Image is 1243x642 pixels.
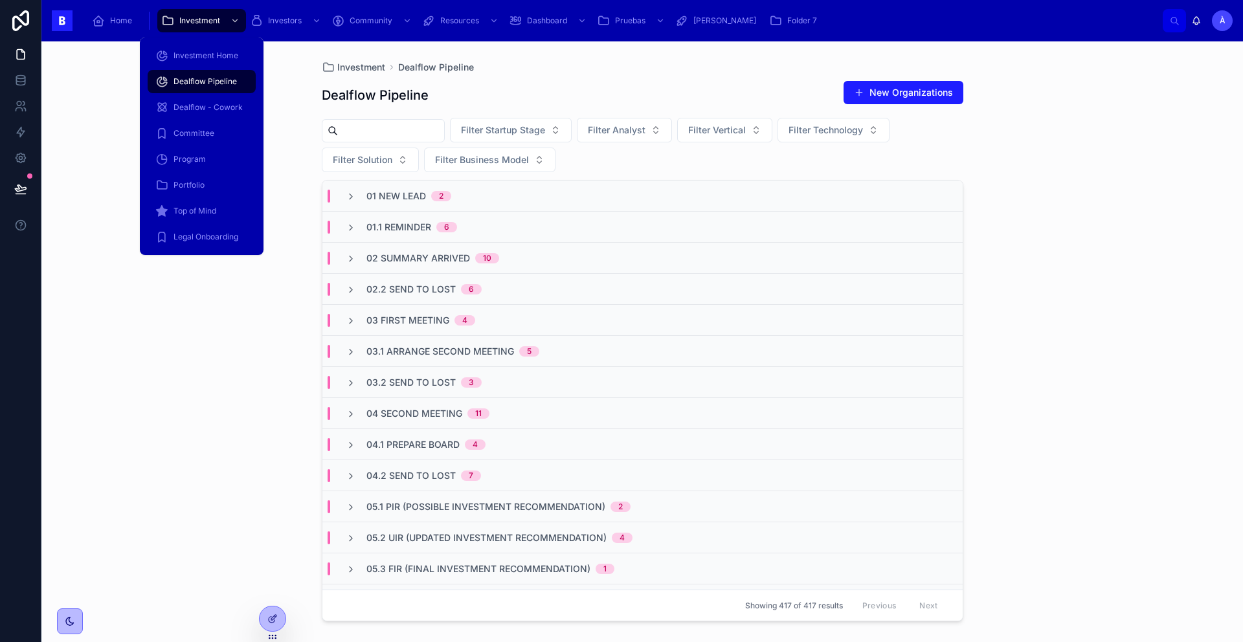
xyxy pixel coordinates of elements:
[469,377,474,388] div: 3
[444,222,449,232] div: 6
[110,16,132,26] span: Home
[778,118,890,142] button: Select Button
[844,81,963,104] button: New Organizations
[450,118,572,142] button: Select Button
[469,284,474,294] div: 6
[148,173,256,197] a: Portfolio
[148,70,256,93] a: Dealflow Pipeline
[620,533,625,543] div: 4
[593,9,671,32] a: Pruebas
[461,124,545,137] span: Filter Startup Stage
[366,376,456,389] span: 03.2 Send to Lost
[322,148,419,172] button: Select Button
[439,191,443,201] div: 2
[469,470,473,481] div: 7
[322,61,385,74] a: Investment
[268,16,302,26] span: Investors
[174,50,238,61] span: Investment Home
[174,102,243,113] span: Dealflow - Cowork
[88,9,141,32] a: Home
[366,438,460,451] span: 04.1 Prepare Board
[398,61,474,74] a: Dealflow Pipeline
[366,407,462,420] span: 04 Second Meeting
[366,314,449,327] span: 03 First Meeting
[577,118,672,142] button: Select Button
[174,128,214,138] span: Committee
[366,469,456,482] span: 04.2 Send to Lost
[148,148,256,171] a: Program
[366,500,605,513] span: 05.1 PIR (Possible Investment Recommendation)
[588,124,645,137] span: Filter Analyst
[350,16,392,26] span: Community
[174,180,205,190] span: Portfolio
[333,153,392,166] span: Filter Solution
[366,531,607,544] span: 05.2 UIR (Updated Investment Recommendation)
[148,44,256,67] a: Investment Home
[435,153,529,166] span: Filter Business Model
[174,76,237,87] span: Dealflow Pipeline
[603,564,607,574] div: 1
[366,562,590,575] span: 05.3 FIR (Final Investment Recommendation)
[83,6,1163,35] div: scrollable content
[765,9,826,32] a: Folder 7
[148,122,256,145] a: Committee
[677,118,772,142] button: Select Button
[179,16,220,26] span: Investment
[148,96,256,119] a: Dealflow - Cowork
[787,16,817,26] span: Folder 7
[618,502,623,512] div: 2
[424,148,555,172] button: Select Button
[322,86,429,104] h1: Dealflow Pipeline
[505,9,593,32] a: Dashboard
[148,225,256,249] a: Legal Onboarding
[693,16,756,26] span: [PERSON_NAME]
[440,16,479,26] span: Resources
[418,9,505,32] a: Resources
[527,16,567,26] span: Dashboard
[337,61,385,74] span: Investment
[483,253,491,263] div: 10
[366,345,514,358] span: 03.1 Arrange Second Meeting
[366,252,470,265] span: 02 Summary Arrived
[52,10,73,31] img: App logo
[366,190,426,203] span: 01 New Lead
[527,346,532,357] div: 5
[615,16,645,26] span: Pruebas
[246,9,328,32] a: Investors
[174,154,206,164] span: Program
[148,199,256,223] a: Top of Mind
[789,124,863,137] span: Filter Technology
[745,601,843,611] span: Showing 417 of 417 results
[174,232,238,242] span: Legal Onboarding
[366,283,456,296] span: 02.2 Send To Lost
[157,9,246,32] a: Investment
[473,439,478,450] div: 4
[688,124,746,137] span: Filter Vertical
[1220,16,1226,26] span: À
[174,206,216,216] span: Top of Mind
[366,221,431,234] span: 01.1 Reminder
[671,9,765,32] a: [PERSON_NAME]
[475,408,482,419] div: 11
[328,9,418,32] a: Community
[462,315,467,326] div: 4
